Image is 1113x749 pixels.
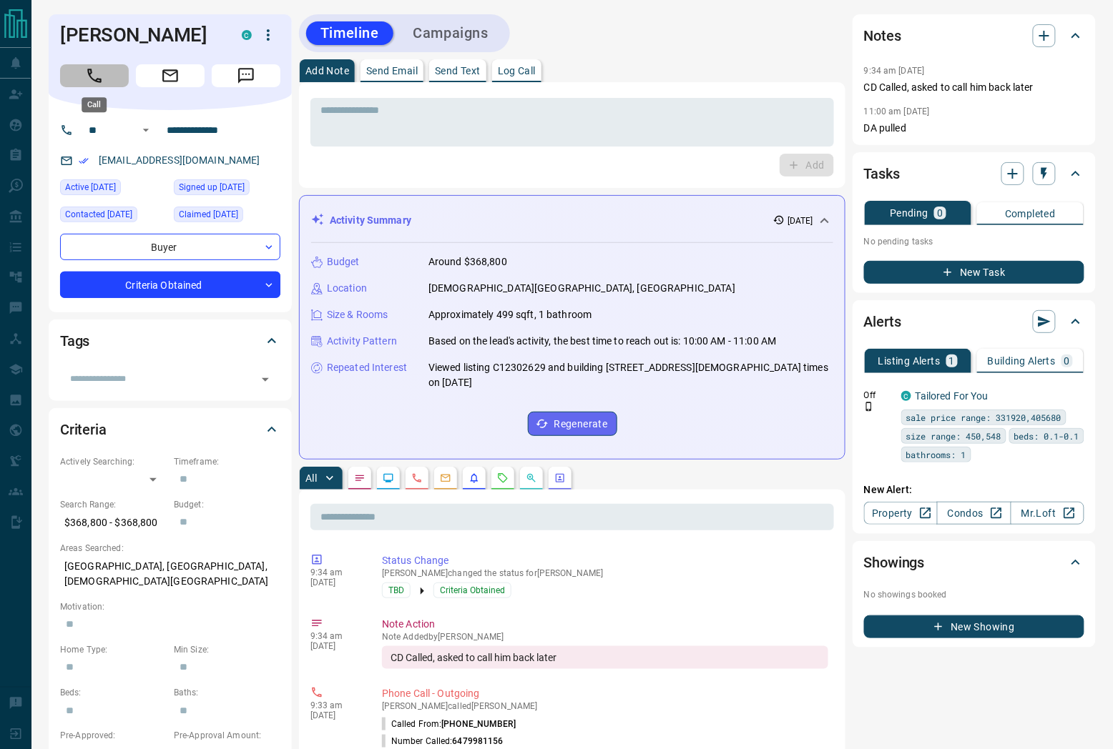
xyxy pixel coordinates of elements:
[382,735,504,748] p: Number Called:
[60,686,167,699] p: Beds:
[60,455,167,468] p: Actively Searching:
[310,567,361,577] p: 9:34 am
[255,369,275,390] button: Open
[864,482,1084,497] p: New Alert:
[864,19,1084,53] div: Notes
[60,234,280,260] div: Buyer
[382,617,828,632] p: Note Action
[988,356,1056,366] p: Building Alerts
[366,66,418,76] p: Send Email
[864,80,1084,95] p: CD Called, asked to call him back later
[174,179,280,199] div: Tue May 17 2022
[498,66,536,76] p: Log Call
[526,472,537,484] svg: Opportunities
[174,643,280,656] p: Min Size:
[864,304,1084,339] div: Alerts
[327,254,360,269] p: Budget
[60,179,167,199] div: Sun Sep 14 2025
[399,21,503,45] button: Campaigns
[864,389,893,402] p: Off
[137,121,155,139] button: Open
[864,551,925,574] h2: Showings
[864,66,925,76] p: 9:34 am [DATE]
[411,472,423,484] svg: Calls
[305,473,317,483] p: All
[878,356,941,366] p: Listing Alerts
[65,180,116,194] span: Active [DATE]
[310,631,361,641] p: 9:34 am
[310,577,361,587] p: [DATE]
[901,391,911,401] div: condos.ca
[99,154,260,166] a: [EMAIL_ADDRESS][DOMAIN_NAME]
[388,583,404,597] span: TBD
[60,600,280,613] p: Motivation:
[179,207,238,222] span: Claimed [DATE]
[528,412,617,436] button: Regenerate
[554,472,566,484] svg: Agent Actions
[60,555,280,593] p: [GEOGRAPHIC_DATA], [GEOGRAPHIC_DATA], [DEMOGRAPHIC_DATA][GEOGRAPHIC_DATA]
[864,157,1084,191] div: Tasks
[174,498,280,511] p: Budget:
[469,472,480,484] svg: Listing Alerts
[428,334,777,349] p: Based on the lead's activity, the best time to reach out is: 10:00 AM - 11:00 AM
[330,213,411,228] p: Activity Summary
[60,64,129,87] span: Call
[136,64,205,87] span: Email
[906,429,1001,443] span: size range: 450,548
[60,729,167,742] p: Pre-Approved:
[327,307,388,322] p: Size & Rooms
[440,472,451,484] svg: Emails
[354,472,366,484] svg: Notes
[497,472,509,484] svg: Requests
[906,447,966,462] span: bathrooms: 1
[906,410,1061,425] span: sale price range: 331920,405680
[428,307,592,322] p: Approximately 499 sqft, 1 bathroom
[60,418,107,441] h2: Criteria
[60,324,280,358] div: Tags
[937,208,943,218] p: 0
[428,281,735,296] p: [DEMOGRAPHIC_DATA][GEOGRAPHIC_DATA], [GEOGRAPHIC_DATA]
[310,700,361,710] p: 9:33 am
[382,632,828,642] p: Note Added by [PERSON_NAME]
[382,686,828,701] p: Phone Call - Outgoing
[305,66,349,76] p: Add Note
[435,66,481,76] p: Send Text
[453,736,504,746] span: 6479981156
[60,511,167,535] p: $368,800 - $368,800
[327,281,367,296] p: Location
[864,615,1084,638] button: New Showing
[890,208,928,218] p: Pending
[864,502,938,525] a: Property
[382,701,828,711] p: [PERSON_NAME] called [PERSON_NAME]
[60,542,280,555] p: Areas Searched:
[937,502,1011,525] a: Condos
[864,24,901,47] h2: Notes
[383,472,394,484] svg: Lead Browsing Activity
[864,402,874,412] svg: Push Notification Only
[864,261,1084,284] button: New Task
[916,390,989,402] a: Tailored For You
[864,231,1084,252] p: No pending tasks
[65,207,132,222] span: Contacted [DATE]
[864,310,901,333] h2: Alerts
[440,583,505,597] span: Criteria Obtained
[864,106,930,116] p: 11:00 am [DATE]
[1011,502,1084,525] a: Mr.Loft
[788,214,813,227] p: [DATE]
[949,356,955,366] p: 1
[60,272,280,298] div: Criteria Obtained
[382,553,828,568] p: Status Change
[382,646,828,669] div: CD Called, asked to call him back later
[864,162,900,185] h2: Tasks
[60,329,89,352] h2: Tags
[60,643,167,656] p: Home Type:
[306,21,393,45] button: Timeline
[864,121,1084,136] p: DA pulled
[79,156,89,166] svg: Email Verified
[174,455,280,468] p: Timeframe:
[60,24,220,46] h1: [PERSON_NAME]
[242,30,252,40] div: condos.ca
[174,207,280,227] div: Sun Sep 14 2025
[428,254,507,269] p: Around $368,800
[174,729,280,742] p: Pre-Approval Amount:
